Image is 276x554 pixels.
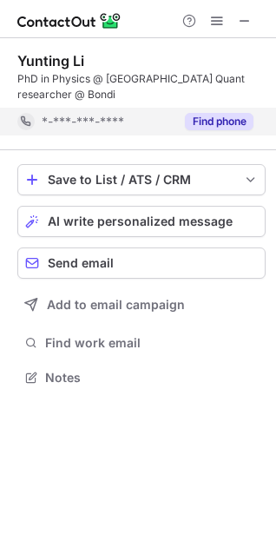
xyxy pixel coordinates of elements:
button: save-profile-one-click [17,164,266,195]
button: Notes [17,366,266,390]
div: Yunting Li [17,52,84,69]
span: Add to email campaign [47,298,185,312]
span: Find work email [45,335,259,351]
div: PhD in Physics @ [GEOGRAPHIC_DATA] Quant researcher @ Bondi [17,71,266,102]
button: Add to email campaign [17,289,266,320]
span: Send email [48,256,114,270]
span: Notes [45,370,259,386]
img: ContactOut v5.3.10 [17,10,122,31]
div: Save to List / ATS / CRM [48,173,235,187]
button: AI write personalized message [17,206,266,237]
button: Reveal Button [185,113,253,130]
span: AI write personalized message [48,214,233,228]
button: Send email [17,247,266,279]
button: Find work email [17,331,266,355]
